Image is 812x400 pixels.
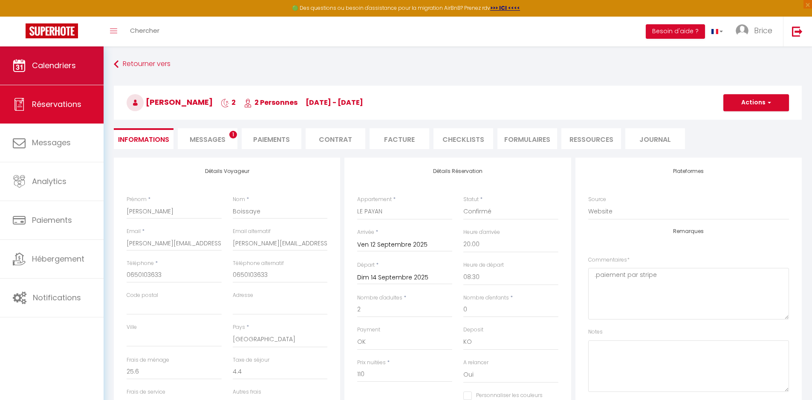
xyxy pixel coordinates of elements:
img: Super Booking [26,23,78,38]
span: Brice [754,25,772,36]
label: Nom [233,196,245,204]
label: Autres frais [233,388,261,396]
span: Notifications [33,292,81,303]
label: Ville [127,323,137,331]
button: Actions [723,94,789,111]
label: Prénom [127,196,147,204]
a: Chercher [124,17,166,46]
span: Calendriers [32,60,76,71]
label: Email [127,227,141,236]
span: 2 Personnes [244,98,298,107]
label: A relancer [463,359,488,367]
h4: Remarques [588,228,789,234]
label: Heure de départ [463,261,504,269]
label: Téléphone alternatif [233,259,284,268]
img: ... [736,24,748,37]
li: CHECKLISTS [433,128,493,149]
label: Notes [588,328,603,336]
label: Statut [463,196,479,204]
li: FORMULAIRES [497,128,557,149]
span: Paiements [32,215,72,225]
h4: Détails Voyageur [127,168,327,174]
label: Adresse [233,291,253,299]
label: Payment [357,326,380,334]
span: Réservations [32,99,81,109]
label: Heure d'arrivée [463,228,500,236]
a: ... Brice [729,17,783,46]
label: Source [588,196,606,204]
li: Ressources [561,128,621,149]
li: Facture [370,128,429,149]
h4: Plateformes [588,168,789,174]
span: Chercher [130,26,159,35]
label: Frais de service [127,388,165,396]
span: Analytics [32,176,66,187]
span: Messages [32,137,71,148]
span: Messages [190,135,225,144]
span: [DATE] - [DATE] [306,98,363,107]
span: 2 [221,98,236,107]
button: Besoin d'aide ? [646,24,705,39]
label: Appartement [357,196,392,204]
li: Journal [625,128,685,149]
label: Email alternatif [233,227,271,236]
label: Arrivée [357,228,374,236]
h4: Détails Réservation [357,168,558,174]
a: Retourner vers [114,57,802,72]
span: Hébergement [32,253,84,264]
li: Paiements [242,128,301,149]
label: Départ [357,261,375,269]
label: Code postal [127,291,158,299]
label: Pays [233,323,245,331]
label: Nombre d'enfants [463,294,509,302]
label: Taxe de séjour [233,356,269,364]
li: Contrat [306,128,365,149]
span: [PERSON_NAME] [127,97,213,107]
a: >>> ICI <<<< [490,4,520,12]
label: Prix nuitées [357,359,386,367]
span: 1 [229,131,237,138]
label: Téléphone [127,259,154,268]
label: Deposit [463,326,483,334]
img: logout [792,26,803,37]
label: Commentaires [588,256,630,264]
li: Informations [114,128,173,149]
label: Frais de ménage [127,356,169,364]
label: Nombre d'adultes [357,294,402,302]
